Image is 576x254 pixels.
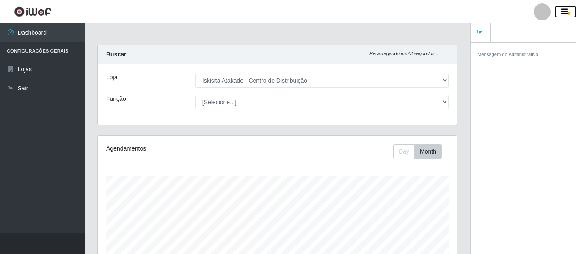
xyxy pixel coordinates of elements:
[414,144,442,159] button: Month
[106,73,117,82] label: Loja
[106,51,126,58] strong: Buscar
[393,144,442,159] div: First group
[106,95,126,103] label: Função
[14,6,52,17] img: CoreUI Logo
[477,52,538,57] small: Mensagem do Administrativo
[106,144,242,153] div: Agendamentos
[393,144,449,159] div: Toolbar with button groups
[393,144,415,159] button: Day
[369,51,438,56] i: Recarregando em 23 segundos...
